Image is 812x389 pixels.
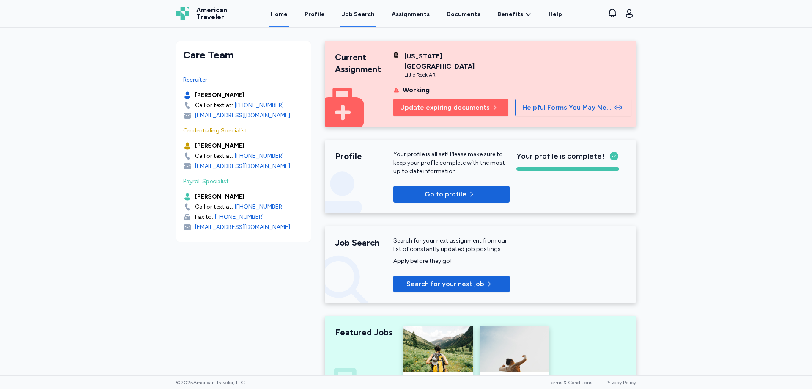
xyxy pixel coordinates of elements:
[335,51,393,75] div: Current Assignment
[393,186,510,203] button: Go to profile
[606,380,636,386] a: Privacy Policy
[335,237,393,248] div: Job Search
[335,326,393,338] div: Featured Jobs
[393,237,510,254] div: Search for your next assignment from our list of constantly updated job postings.
[403,85,430,95] div: Working
[403,326,473,372] img: Highest Paying
[522,102,613,113] span: Helpful Forms You May Need
[404,51,510,72] div: [US_STATE][GEOGRAPHIC_DATA]
[342,10,375,19] div: Job Search
[335,150,393,162] div: Profile
[269,1,289,27] a: Home
[497,10,523,19] span: Benefits
[215,213,264,221] a: [PHONE_NUMBER]
[176,379,245,386] span: © 2025 American Traveler, LLC
[393,276,510,292] button: Search for your next job
[393,99,508,116] button: Update expiring documents
[183,177,304,186] div: Payroll Specialist
[195,162,290,171] div: [EMAIL_ADDRESS][DOMAIN_NAME]
[393,150,510,176] div: Your profile is all set! Please make sure to keep your profile complete with the most up to date ...
[340,1,376,27] a: Job Search
[406,279,484,289] span: Search for your next job
[516,150,604,162] span: Your profile is complete!
[195,111,290,120] div: [EMAIL_ADDRESS][DOMAIN_NAME]
[235,101,284,110] a: [PHONE_NUMBER]
[393,257,510,265] div: Apply before they go!
[404,72,510,78] div: Little Rock , AR
[195,213,213,221] div: Fax to:
[195,101,233,110] div: Call or text at:
[195,142,244,150] div: [PERSON_NAME]
[195,223,290,232] div: [EMAIL_ADDRESS][DOMAIN_NAME]
[549,380,592,386] a: Terms & Conditions
[425,189,466,199] span: Go to profile
[176,7,189,20] img: Logo
[515,99,631,116] button: Helpful Forms You May Need
[480,326,549,372] img: Recently Added
[183,48,304,62] div: Care Team
[235,152,284,160] a: [PHONE_NUMBER]
[195,193,244,201] div: [PERSON_NAME]
[195,203,233,211] div: Call or text at:
[196,7,227,20] span: American Traveler
[183,76,304,84] div: Recruiter
[235,203,284,211] a: [PHONE_NUMBER]
[195,91,244,99] div: [PERSON_NAME]
[400,102,490,113] span: Update expiring documents
[497,10,532,19] a: Benefits
[183,127,304,135] div: Credentialing Specialist
[195,152,233,160] div: Call or text at:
